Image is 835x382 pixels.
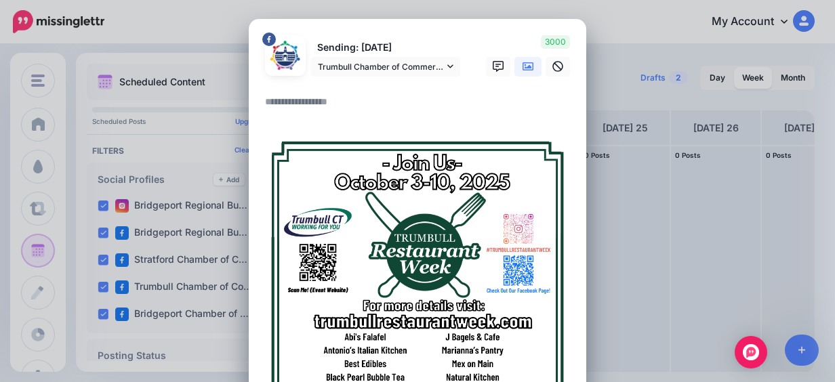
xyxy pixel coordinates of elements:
span: Trumbull Chamber of Commerce page [318,60,444,74]
div: Open Intercom Messenger [735,336,767,368]
span: 3000 [541,35,570,49]
p: Sending: [DATE] [311,40,460,56]
img: 327480576_569671061427943_934468427801860524_n-bsa150318.png [269,39,302,72]
a: Trumbull Chamber of Commerce page [311,57,460,77]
